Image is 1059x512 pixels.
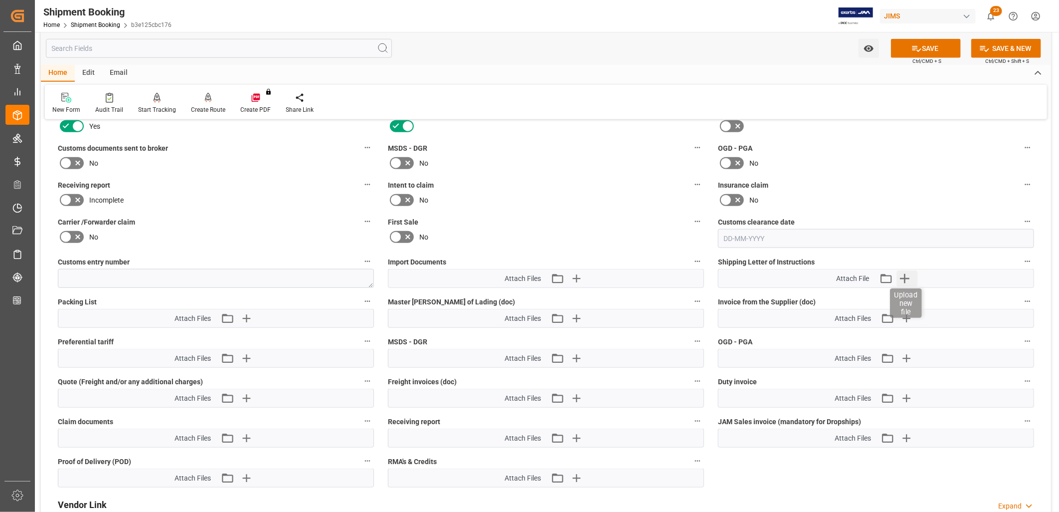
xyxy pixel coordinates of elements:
[880,6,980,25] button: JIMS
[835,393,871,404] span: Attach Files
[718,297,816,307] span: Invoice from the Supplier (doc)
[505,473,541,484] span: Attach Files
[175,433,211,444] span: Attach Files
[286,105,314,114] div: Share Link
[691,141,704,154] button: MSDS - DGR
[388,417,440,427] span: Receiving report
[1021,215,1034,228] button: Customs clearance date
[52,105,80,114] div: New Form
[980,5,1002,27] button: show 23 new notifications
[58,337,114,347] span: Preferential tariff
[58,257,130,267] span: Customs entry number
[718,417,861,427] span: JAM Sales invoice (mandatory for Dropships)
[361,335,374,348] button: Preferential tariff
[89,195,124,206] span: Incomplete
[839,7,873,25] img: Exertis%20JAM%20-%20Email%20Logo.jpg_1722504956.jpg
[419,195,428,206] span: No
[388,217,418,228] span: First Sale
[505,313,541,324] span: Attach Files
[58,457,131,467] span: Proof of Delivery (POD)
[912,57,941,65] span: Ctrl/CMD + S
[691,335,704,348] button: MSDS - DGR
[43,4,172,19] div: Shipment Booking
[43,21,60,28] a: Home
[361,375,374,388] button: Quote (Freight and/or any additional charges)
[388,297,515,307] span: Master [PERSON_NAME] of Lading (doc)
[388,257,446,267] span: Import Documents
[718,257,815,267] span: Shipping Letter of Instructions
[89,158,98,169] span: No
[58,498,107,512] h2: Vendor Link
[890,288,922,318] div: Upload new file
[388,337,427,347] span: MSDS - DGR
[89,121,100,132] span: Yes
[95,105,123,114] div: Audit Trail
[718,143,752,154] span: OGD - PGA
[859,39,879,58] button: open menu
[718,337,752,347] span: OGD - PGA
[718,229,1034,248] input: DD-MM-YYYY
[388,143,427,154] span: MSDS - DGR
[1021,255,1034,268] button: Shipping Letter of Instructions
[1021,415,1034,428] button: JAM Sales invoice (mandatory for Dropships)
[691,178,704,191] button: Intent to claim
[191,105,225,114] div: Create Route
[58,180,110,191] span: Receiving report
[835,313,871,324] span: Attach Files
[990,6,1002,16] span: 23
[388,180,434,191] span: Intent to claim
[175,473,211,484] span: Attach Files
[998,501,1022,512] div: Expand
[1021,141,1034,154] button: OGD - PGA
[691,455,704,468] button: RMA's & Credits
[89,232,98,243] span: No
[361,295,374,308] button: Packing List
[419,158,428,169] span: No
[58,297,97,307] span: Packing List
[75,65,102,82] div: Edit
[505,353,541,364] span: Attach Files
[388,457,437,467] span: RMA's & Credits
[691,375,704,388] button: Freight invoices (doc)
[985,57,1029,65] span: Ctrl/CMD + Shift + S
[58,417,113,427] span: Claim documents
[971,39,1041,58] button: SAVE & NEW
[41,65,75,82] div: Home
[58,217,135,228] span: Carrier /Forwarder claim
[891,39,961,58] button: SAVE
[361,455,374,468] button: Proof of Delivery (POD)
[505,273,541,284] span: Attach Files
[388,377,457,387] span: Freight invoices (doc)
[175,393,211,404] span: Attach Files
[1021,178,1034,191] button: Insurance claim
[718,180,768,191] span: Insurance claim
[361,415,374,428] button: Claim documents
[361,215,374,228] button: Carrier /Forwarder claim
[691,215,704,228] button: First Sale
[691,255,704,268] button: Import Documents
[175,313,211,324] span: Attach Files
[71,21,120,28] a: Shipment Booking
[835,433,871,444] span: Attach Files
[505,433,541,444] span: Attach Files
[175,353,211,364] span: Attach Files
[1021,335,1034,348] button: OGD - PGA
[1021,295,1034,308] button: Invoice from the Supplier (doc)
[361,255,374,268] button: Customs entry number
[691,295,704,308] button: Master [PERSON_NAME] of Lading (doc)
[1002,5,1025,27] button: Help Center
[138,105,176,114] div: Start Tracking
[718,377,757,387] span: Duty invoice
[1021,375,1034,388] button: Duty invoice
[691,415,704,428] button: Receiving report
[505,393,541,404] span: Attach Files
[58,377,203,387] span: Quote (Freight and/or any additional charges)
[419,232,428,243] span: No
[361,141,374,154] button: Customs documents sent to broker
[718,217,795,228] span: Customs clearance date
[46,39,392,58] input: Search Fields
[749,195,758,206] span: No
[749,158,758,169] span: No
[837,273,870,284] span: Attach File
[361,178,374,191] button: Receiving report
